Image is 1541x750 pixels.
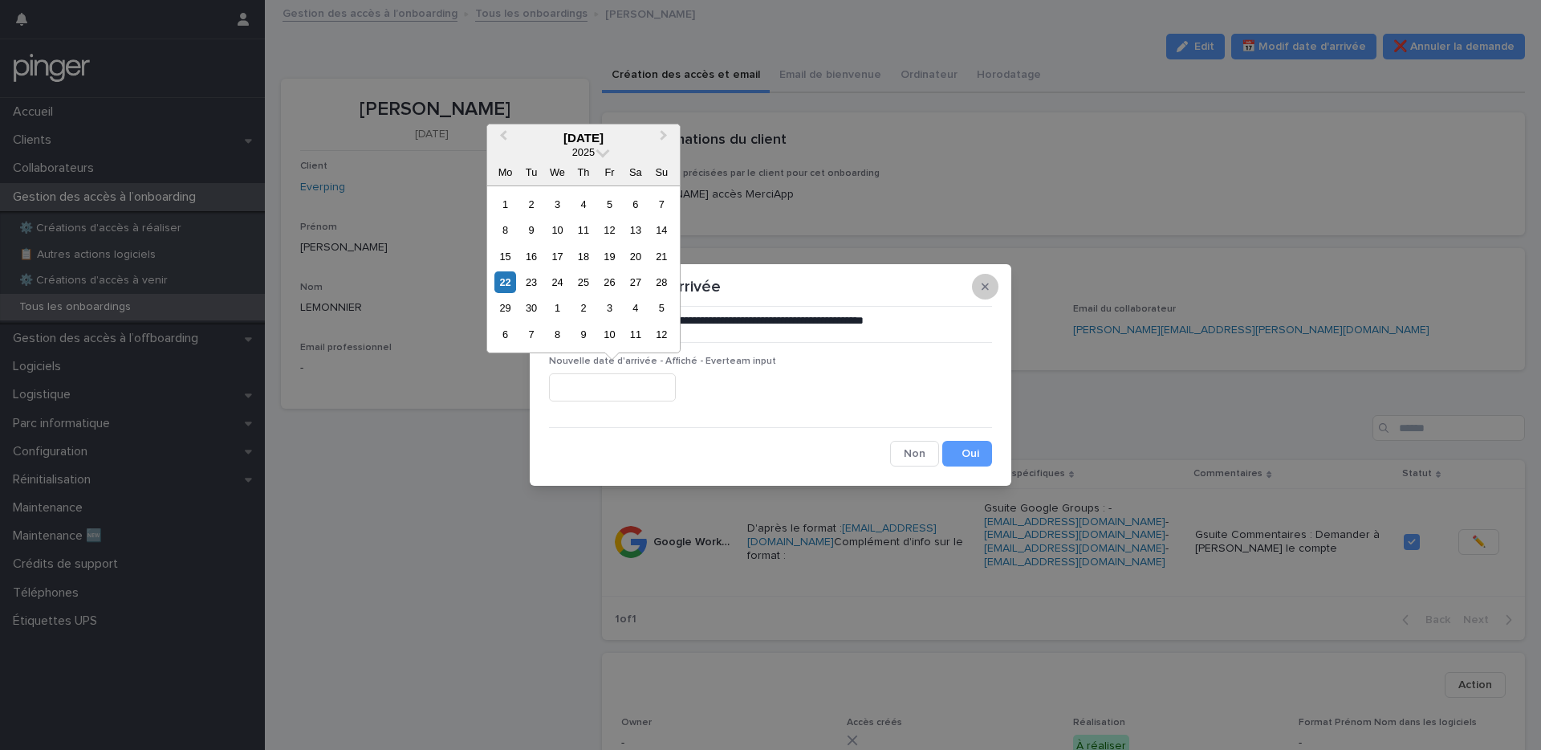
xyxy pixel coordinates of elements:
div: Sa [624,161,646,183]
div: Choose Wednesday, 1 October 2025 [547,297,568,319]
div: Choose Sunday, 28 September 2025 [651,271,673,293]
div: Choose Monday, 29 September 2025 [494,297,516,319]
div: Choose Sunday, 12 October 2025 [651,324,673,345]
div: Choose Wednesday, 3 September 2025 [547,194,568,215]
div: Choose Saturday, 13 September 2025 [624,219,646,241]
div: Choose Wednesday, 10 September 2025 [547,219,568,241]
div: Choose Saturday, 27 September 2025 [624,271,646,293]
div: Choose Monday, 1 September 2025 [494,194,516,215]
div: Th [572,161,594,183]
div: We [547,161,568,183]
div: Choose Wednesday, 8 October 2025 [547,324,568,345]
div: Choose Friday, 12 September 2025 [599,219,620,241]
div: Mo [494,161,516,183]
div: Choose Monday, 6 October 2025 [494,324,516,345]
div: Choose Saturday, 20 September 2025 [624,246,646,267]
div: Choose Friday, 3 October 2025 [599,297,620,319]
div: Choose Wednesday, 17 September 2025 [547,246,568,267]
div: Choose Thursday, 9 October 2025 [572,324,594,345]
div: Choose Friday, 26 September 2025 [599,271,620,293]
span: 2025 [572,146,595,158]
div: Choose Saturday, 11 October 2025 [624,324,646,345]
div: Choose Friday, 10 October 2025 [599,324,620,345]
div: Choose Monday, 22 September 2025 [494,271,516,293]
div: Choose Thursday, 2 October 2025 [572,297,594,319]
div: Choose Monday, 15 September 2025 [494,246,516,267]
div: Choose Sunday, 5 October 2025 [651,297,673,319]
div: Choose Thursday, 18 September 2025 [572,246,594,267]
div: Choose Saturday, 6 September 2025 [624,194,646,215]
div: Choose Thursday, 25 September 2025 [572,271,594,293]
div: Choose Thursday, 4 September 2025 [572,194,594,215]
div: Choose Saturday, 4 October 2025 [624,297,646,319]
div: Fr [599,161,620,183]
div: Choose Sunday, 21 September 2025 [651,246,673,267]
div: Choose Tuesday, 7 October 2025 [520,324,542,345]
div: Choose Wednesday, 24 September 2025 [547,271,568,293]
div: Choose Tuesday, 16 September 2025 [520,246,542,267]
div: Choose Tuesday, 9 September 2025 [520,219,542,241]
div: Su [651,161,673,183]
div: Choose Sunday, 14 September 2025 [651,219,673,241]
div: Choose Thursday, 11 September 2025 [572,219,594,241]
div: [DATE] [487,131,680,145]
div: Choose Tuesday, 30 September 2025 [520,297,542,319]
div: Choose Sunday, 7 September 2025 [651,194,673,215]
div: Choose Friday, 5 September 2025 [599,194,620,215]
div: Choose Monday, 8 September 2025 [494,219,516,241]
div: Choose Friday, 19 September 2025 [599,246,620,267]
div: Choose Tuesday, 2 September 2025 [520,194,542,215]
div: Choose Tuesday, 23 September 2025 [520,271,542,293]
button: Previous Month [489,126,514,152]
span: Nouvelle date d'arrivée - Affiché - Everteam input [549,357,776,366]
div: Tu [520,161,542,183]
div: month 2025-09 [492,191,674,348]
button: Next Month [653,126,678,152]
